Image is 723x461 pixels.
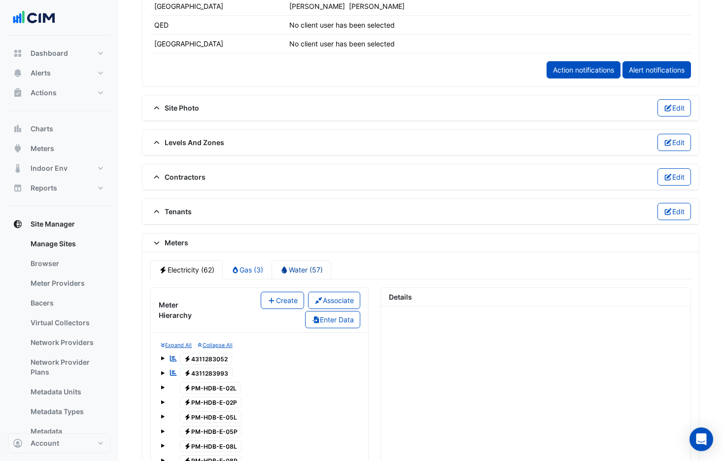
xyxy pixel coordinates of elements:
span: Alerts [31,68,51,78]
button: Edit [657,134,691,151]
span: Contractors [150,172,206,182]
app-icon: Meters [13,144,23,154]
button: Meters [8,139,110,158]
small: Expand All [161,342,192,348]
a: Network Providers [23,333,110,352]
a: Browser [23,254,110,273]
span: Site Manager [31,219,75,229]
a: Metadata Units [23,382,110,402]
fa-icon: Electricity [184,355,191,362]
button: Edit [657,203,691,220]
small: Collapse All [198,342,232,348]
button: Associate [308,292,361,309]
a: Electricity (62) [150,260,223,279]
td: No client user has been selected [285,35,556,53]
app-icon: Dashboard [13,48,23,58]
a: Metadata [23,422,110,441]
span: Reports [31,183,57,193]
button: Actions [8,83,110,103]
span: Charts [31,124,53,134]
div: Meter Hierarchy [159,300,210,320]
span: Site Photo [150,103,199,113]
a: Manage Sites [23,234,110,254]
a: Network Provider Plans [23,352,110,382]
span: PM-HDB-E-02L [180,382,241,394]
fa-icon: Electricity [184,413,191,421]
button: Dashboard [8,43,110,63]
a: Action notifications [547,61,620,78]
span: Tenants [150,206,192,217]
button: Edit [657,168,691,186]
button: Indoor Env [8,158,110,178]
span: 4311283052 [180,353,233,365]
a: Meter Providers [23,273,110,293]
button: Reports [8,178,110,198]
fa-icon: Electricity [184,442,191,450]
div: QED [154,20,169,30]
span: Dashboard [31,48,68,58]
a: Bacers [23,293,110,313]
app-icon: Actions [13,88,23,98]
a: Virtual Collectors [23,313,110,333]
span: Meters [150,237,188,248]
button: Enter Data [305,311,361,328]
fa-icon: Electricity [184,428,191,435]
span: PM-HDB-E-08L [180,440,242,452]
span: Meters [31,144,54,154]
fa-icon: Electricity [184,399,191,406]
app-icon: Site Manager [13,219,23,229]
button: Create [261,292,304,309]
span: 4311283993 [180,368,233,380]
span: PM-HDB-E-05L [180,411,242,423]
div: [PERSON_NAME] [349,1,405,11]
app-icon: Alerts [13,68,23,78]
span: Levels And Zones [150,137,224,148]
div: Open Intercom Messenger [689,427,713,451]
a: Gas (3) [223,260,272,279]
app-icon: Reports [13,183,23,193]
button: Collapse All [198,341,232,349]
a: Metadata Types [23,402,110,422]
fa-icon: Reportable [169,369,178,377]
button: Alerts [8,63,110,83]
div: [GEOGRAPHIC_DATA] [154,1,223,11]
fa-icon: Electricity [184,370,191,377]
div: [GEOGRAPHIC_DATA] [154,38,223,49]
span: Account [31,438,59,448]
span: Actions [31,88,57,98]
button: Account [8,433,110,453]
span: PM-HDB-E-05P [180,426,242,438]
img: Company Logo [12,8,56,28]
a: Alert notifications [622,61,691,78]
div: Details [389,292,412,302]
span: Indoor Env [31,163,68,173]
td: No client user has been selected [285,16,556,35]
app-icon: Charts [13,124,23,134]
button: Site Manager [8,214,110,234]
a: Water (57) [272,260,331,279]
button: Charts [8,119,110,139]
button: Edit [657,99,691,116]
fa-icon: Reportable [169,354,178,362]
fa-icon: Electricity [184,384,191,391]
div: [PERSON_NAME] [289,1,345,11]
app-icon: Indoor Env [13,163,23,173]
span: PM-HDB-E-02P [180,397,242,409]
button: Expand All [161,341,192,349]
